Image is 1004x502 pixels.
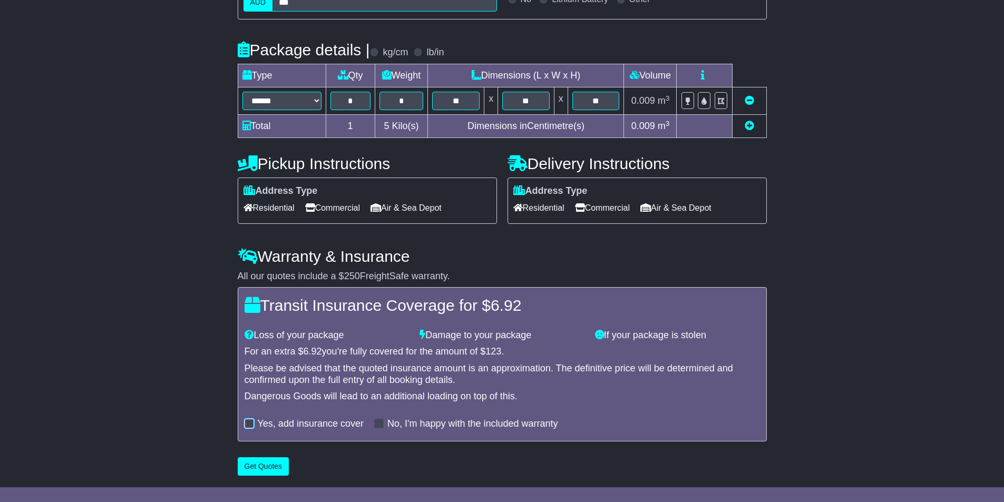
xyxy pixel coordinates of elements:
[375,64,428,87] td: Weight
[426,47,444,58] label: lb/in
[513,185,588,197] label: Address Type
[484,87,498,115] td: x
[590,330,765,341] div: If your package is stolen
[238,248,767,265] h4: Warranty & Insurance
[245,391,760,402] div: Dangerous Goods will lead to an additional loading on top of this.
[491,297,521,314] span: 6.92
[554,87,568,115] td: x
[387,418,558,430] label: No, I'm happy with the included warranty
[238,41,370,58] h4: Package details |
[485,346,501,357] span: 123
[575,200,630,216] span: Commercial
[640,200,711,216] span: Air & Sea Depot
[238,64,326,87] td: Type
[414,330,590,341] div: Damage to your package
[428,64,624,87] td: Dimensions (L x W x H)
[666,120,670,127] sup: 3
[624,64,677,87] td: Volume
[245,297,760,314] h4: Transit Insurance Coverage for $
[428,115,624,138] td: Dimensions in Centimetre(s)
[245,363,760,386] div: Please be advised that the quoted insurance amount is an approximation. The definitive price will...
[513,200,564,216] span: Residential
[371,200,442,216] span: Air & Sea Depot
[631,121,655,131] span: 0.009
[384,121,389,131] span: 5
[239,330,415,341] div: Loss of your package
[344,271,360,281] span: 250
[666,94,670,102] sup: 3
[305,200,360,216] span: Commercial
[658,121,670,131] span: m
[658,95,670,106] span: m
[304,346,322,357] span: 6.92
[508,155,767,172] h4: Delivery Instructions
[243,185,318,197] label: Address Type
[245,346,760,358] div: For an extra $ you're fully covered for the amount of $ .
[383,47,408,58] label: kg/cm
[243,200,295,216] span: Residential
[745,95,754,106] a: Remove this item
[238,457,289,476] button: Get Quotes
[238,271,767,282] div: All our quotes include a $ FreightSafe warranty.
[745,121,754,131] a: Add new item
[631,95,655,106] span: 0.009
[238,155,497,172] h4: Pickup Instructions
[375,115,428,138] td: Kilo(s)
[326,64,375,87] td: Qty
[326,115,375,138] td: 1
[238,115,326,138] td: Total
[258,418,364,430] label: Yes, add insurance cover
